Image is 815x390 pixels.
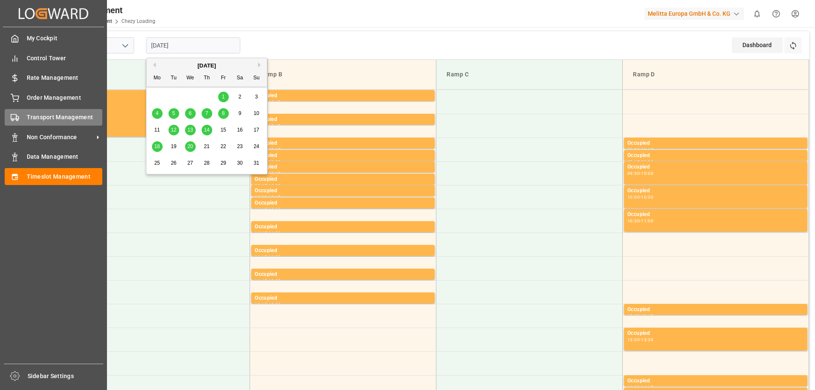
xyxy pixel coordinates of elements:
button: Melitta Europa GmbH & Co. KG [644,6,748,22]
span: My Cockpit [27,34,103,43]
span: 23 [237,143,242,149]
span: 27 [187,160,193,166]
div: Occupied [255,247,431,255]
div: 09:00 [627,148,640,152]
div: [DATE] [146,62,267,70]
div: Choose Tuesday, August 12th, 2025 [169,125,179,135]
div: 11:00 [268,231,281,235]
a: Control Tower [5,50,102,66]
div: Mo [152,73,163,84]
div: Choose Tuesday, August 19th, 2025 [169,141,179,152]
div: - [267,195,268,199]
span: 31 [253,160,259,166]
span: 15 [220,127,226,133]
div: Dashboard [732,37,783,53]
span: Transport Management [27,113,103,122]
div: 12:30 [268,303,281,306]
div: 13:00 [627,338,640,342]
span: Control Tower [27,54,103,63]
div: Occupied [627,377,804,385]
a: Transport Management [5,109,102,126]
div: 10:30 [641,195,653,199]
button: Previous Month [151,62,156,67]
span: 5 [172,110,175,116]
div: Choose Saturday, August 16th, 2025 [235,125,245,135]
div: - [640,171,641,175]
div: Choose Monday, August 4th, 2025 [152,108,163,119]
div: 14:15 [641,385,653,389]
div: 11:45 [255,279,267,283]
span: 12 [171,127,176,133]
div: Choose Friday, August 29th, 2025 [218,158,229,168]
div: Choose Monday, August 18th, 2025 [152,141,163,152]
div: Choose Sunday, August 3rd, 2025 [251,92,262,102]
div: - [640,219,641,223]
div: Choose Sunday, August 31st, 2025 [251,158,262,168]
button: Help Center [767,4,786,23]
div: - [640,338,641,342]
div: 10:00 [255,195,267,199]
div: - [640,160,641,164]
div: 12:45 [641,314,653,318]
span: 10 [253,110,259,116]
span: 13 [187,127,193,133]
span: Timeslot Management [27,172,103,181]
div: Choose Monday, August 11th, 2025 [152,125,163,135]
div: 10:30 [627,219,640,223]
div: month 2025-08 [149,89,265,171]
button: open menu [118,39,131,52]
div: 11:00 [641,219,653,223]
div: Occupied [255,139,431,148]
div: Th [202,73,212,84]
div: Choose Tuesday, August 5th, 2025 [169,108,179,119]
div: - [267,303,268,306]
div: 11:15 [255,255,267,259]
span: 24 [253,143,259,149]
div: - [640,314,641,318]
div: Occupied [627,187,804,195]
div: Occupied [627,163,804,171]
span: 7 [205,110,208,116]
span: 6 [189,110,192,116]
div: 11:30 [268,255,281,259]
div: Occupied [255,115,431,124]
div: 09:30 [268,160,281,164]
div: 09:15 [641,148,653,152]
span: 30 [237,160,242,166]
span: Order Management [27,93,103,102]
div: Choose Wednesday, August 27th, 2025 [185,158,196,168]
div: Choose Friday, August 15th, 2025 [218,125,229,135]
span: 25 [154,160,160,166]
div: Choose Saturday, August 9th, 2025 [235,108,245,119]
span: 3 [255,94,258,100]
span: 4 [156,110,159,116]
div: Occupied [627,152,804,160]
span: Non Conformance [27,133,94,142]
div: Occupied [255,163,431,171]
span: 28 [204,160,209,166]
div: 09:15 [268,148,281,152]
span: 18 [154,143,160,149]
div: 08:15 [268,100,281,104]
span: Sidebar Settings [28,372,104,381]
a: Data Management [5,149,102,165]
div: Choose Sunday, August 10th, 2025 [251,108,262,119]
div: Ramp C [443,67,615,82]
div: 12:15 [255,303,267,306]
div: 10:00 [627,195,640,199]
div: Occupied [255,187,431,195]
div: Choose Thursday, August 28th, 2025 [202,158,212,168]
a: Order Management [5,89,102,106]
span: 26 [171,160,176,166]
span: 11 [154,127,160,133]
div: 14:00 [627,385,640,389]
div: Occupied [255,92,431,100]
div: 09:30 [641,160,653,164]
div: - [267,255,268,259]
div: Choose Thursday, August 7th, 2025 [202,108,212,119]
div: Choose Wednesday, August 20th, 2025 [185,141,196,152]
button: show 0 new notifications [748,4,767,23]
div: Sa [235,73,245,84]
div: Choose Friday, August 22nd, 2025 [218,141,229,152]
div: 09:45 [255,184,267,188]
